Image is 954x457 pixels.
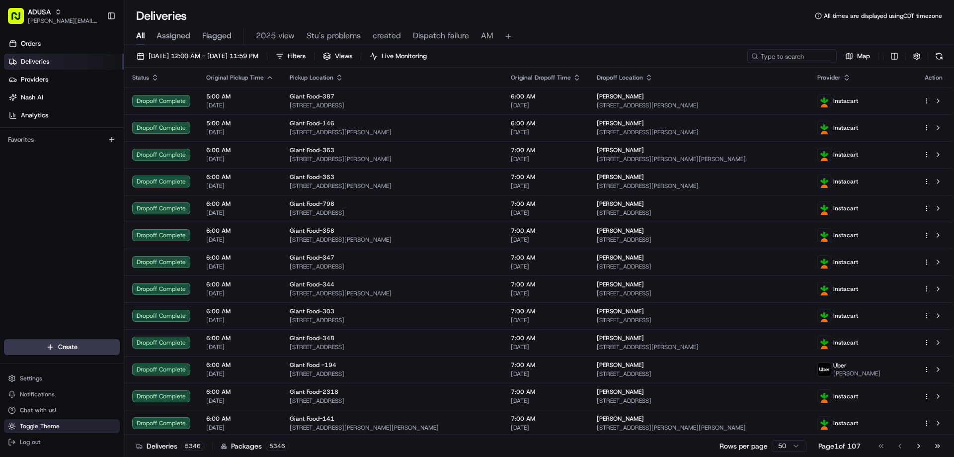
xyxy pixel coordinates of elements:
[20,438,40,446] span: Log out
[818,256,831,269] img: profile_instacart_ahold_partner.png
[597,182,802,190] span: [STREET_ADDRESS][PERSON_NAME]
[26,64,164,75] input: Clear
[28,7,51,17] button: ADUSA
[511,155,581,163] span: [DATE]
[833,339,858,347] span: Instacart
[206,236,274,244] span: [DATE]
[206,254,274,262] span: 6:00 AM
[206,334,274,342] span: 6:00 AM
[206,397,274,405] span: [DATE]
[206,74,264,82] span: Original Pickup Time
[597,415,644,423] span: [PERSON_NAME]
[818,175,831,188] img: profile_instacart_ahold_partner.png
[932,49,946,63] button: Refresh
[20,406,56,414] span: Chat with us!
[511,209,581,217] span: [DATE]
[206,370,274,378] span: [DATE]
[597,388,644,396] span: [PERSON_NAME]
[833,204,858,212] span: Instacart
[21,93,43,102] span: Nash AI
[221,441,289,451] div: Packages
[206,209,274,217] span: [DATE]
[290,280,334,288] span: Giant Food-344
[290,200,334,208] span: Giant Food-798
[20,390,55,398] span: Notifications
[833,392,858,400] span: Instacart
[511,334,581,342] span: 7:00 AM
[206,155,274,163] span: [DATE]
[511,388,581,396] span: 7:00 AM
[206,146,274,154] span: 6:00 AM
[597,280,644,288] span: [PERSON_NAME]
[841,49,874,63] button: Map
[206,361,274,369] span: 6:00 AM
[290,415,334,423] span: Giant Food-141
[4,132,120,148] div: Favorites
[6,140,80,158] a: 📗Knowledge Base
[4,371,120,385] button: Settings
[597,146,644,154] span: [PERSON_NAME]
[58,343,78,352] span: Create
[365,49,431,63] button: Live Monitoring
[4,403,120,417] button: Chat with us!
[290,254,334,262] span: Giant Food-347
[597,101,802,109] span: [STREET_ADDRESS][PERSON_NAME]
[747,49,837,63] input: Type to search
[290,370,495,378] span: [STREET_ADDRESS]
[290,227,334,235] span: Giant Food-358
[206,289,274,297] span: [DATE]
[833,258,858,266] span: Instacart
[206,280,274,288] span: 6:00 AM
[597,334,644,342] span: [PERSON_NAME]
[818,202,831,215] img: profile_instacart_ahold_partner.png
[597,397,802,405] span: [STREET_ADDRESS]
[719,441,768,451] p: Rows per page
[857,52,870,61] span: Map
[833,178,858,185] span: Instacart
[818,148,831,161] img: profile_instacart_ahold_partner.png
[818,282,831,295] img: profile_instacart_ahold_partner.png
[94,144,159,154] span: API Documentation
[290,209,495,217] span: [STREET_ADDRESS]
[597,119,644,127] span: [PERSON_NAME]
[290,182,495,190] span: [STREET_ADDRESS][PERSON_NAME]
[597,128,802,136] span: [STREET_ADDRESS][PERSON_NAME]
[202,30,232,42] span: Flagged
[256,30,295,42] span: 2025 view
[136,441,204,451] div: Deliveries
[290,236,495,244] span: [STREET_ADDRESS][PERSON_NAME]
[290,397,495,405] span: [STREET_ADDRESS]
[206,200,274,208] span: 6:00 AM
[511,254,581,262] span: 7:00 AM
[335,52,352,61] span: Views
[818,417,831,430] img: profile_instacart_ahold_partner.png
[511,146,581,154] span: 7:00 AM
[833,285,858,293] span: Instacart
[290,263,495,271] span: [STREET_ADDRESS]
[206,92,274,100] span: 5:00 AM
[511,173,581,181] span: 7:00 AM
[597,155,802,163] span: [STREET_ADDRESS][PERSON_NAME][PERSON_NAME]
[20,422,60,430] span: Toggle Theme
[511,415,581,423] span: 7:00 AM
[4,419,120,433] button: Toggle Theme
[206,173,274,181] span: 6:00 AM
[21,39,41,48] span: Orders
[206,343,274,351] span: [DATE]
[28,17,99,25] button: [PERSON_NAME][EMAIL_ADDRESS][PERSON_NAME][DOMAIN_NAME]
[290,74,333,82] span: Pickup Location
[833,312,858,320] span: Instacart
[481,30,493,42] span: AM
[34,95,163,105] div: Start new chat
[206,119,274,127] span: 5:00 AM
[597,236,802,244] span: [STREET_ADDRESS]
[597,289,802,297] span: [STREET_ADDRESS]
[206,388,274,396] span: 6:00 AM
[833,362,847,369] span: Uber
[597,74,643,82] span: Dropoff Location
[511,316,581,324] span: [DATE]
[833,419,858,427] span: Instacart
[206,227,274,235] span: 6:00 AM
[511,397,581,405] span: [DATE]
